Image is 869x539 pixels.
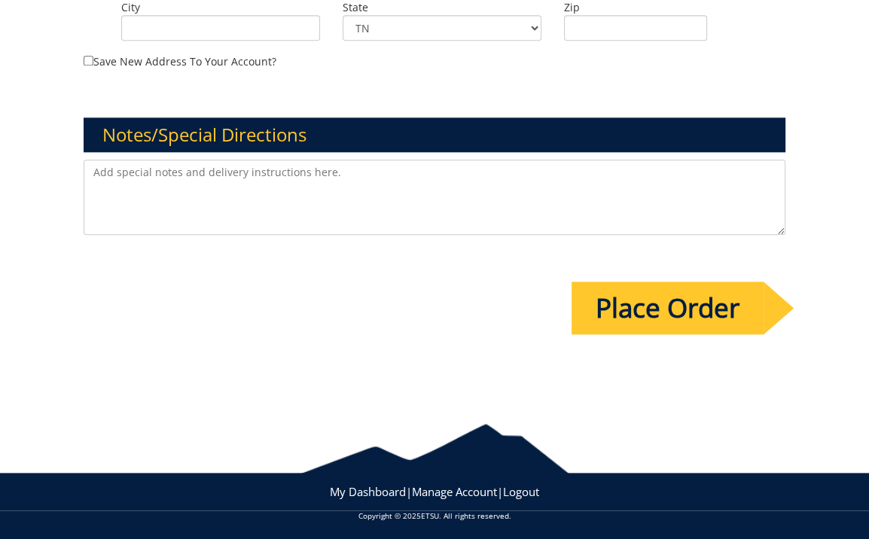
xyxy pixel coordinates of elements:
[412,484,497,499] a: Manage Account
[84,56,93,65] input: Save new address to your account?
[84,117,785,152] h3: Notes/Special Directions
[503,484,539,499] a: Logout
[564,15,707,41] input: Zip
[121,15,320,41] input: City
[330,484,406,499] a: My Dashboard
[421,510,439,521] a: ETSU
[572,282,764,334] input: Place Order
